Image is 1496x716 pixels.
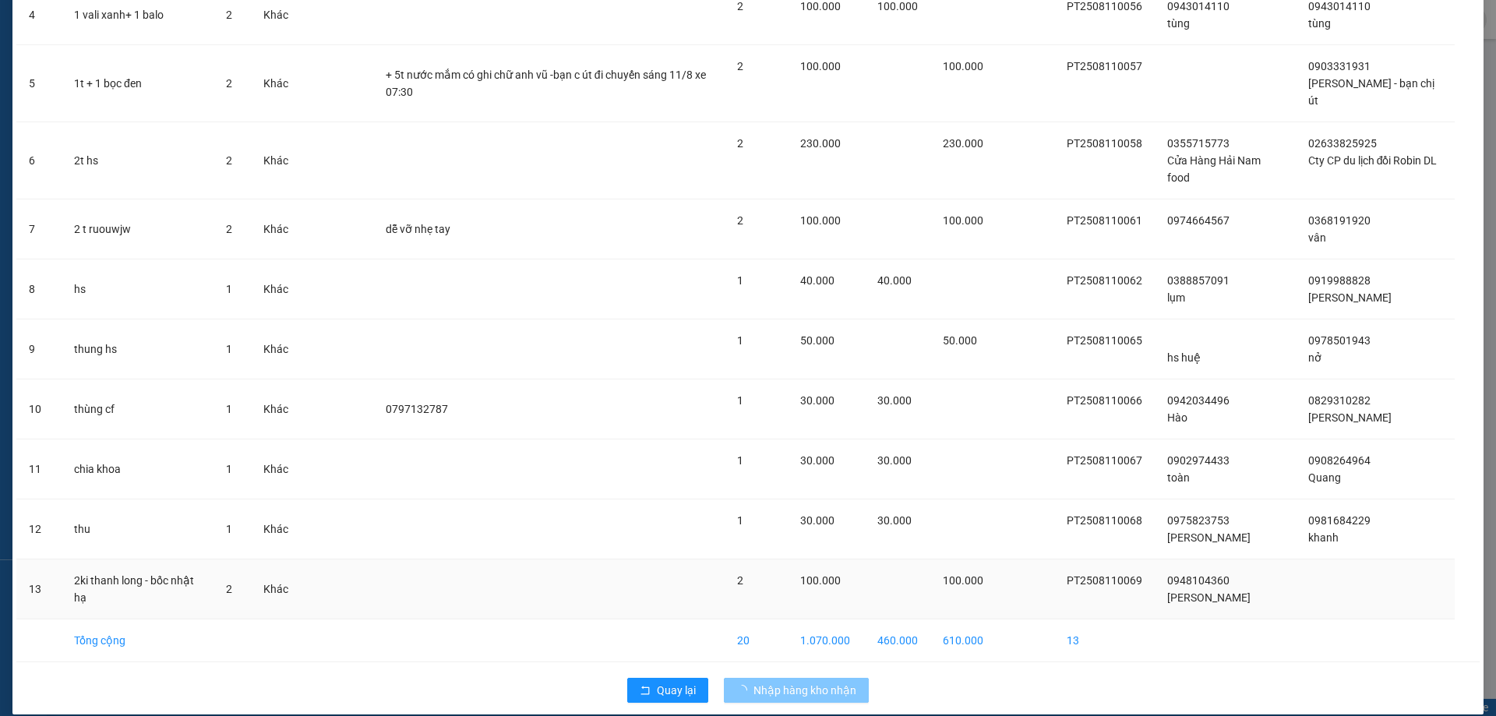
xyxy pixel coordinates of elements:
[737,274,743,287] span: 1
[737,394,743,407] span: 1
[226,9,232,21] span: 2
[800,574,841,587] span: 100.000
[800,394,834,407] span: 30.000
[1067,574,1142,587] span: PT2508110069
[725,619,788,662] td: 20
[62,259,213,319] td: hs
[1167,531,1251,544] span: [PERSON_NAME]
[1067,137,1142,150] span: PT2508110058
[877,454,912,467] span: 30.000
[1167,274,1230,287] span: 0388857091
[800,334,834,347] span: 50.000
[930,619,996,662] td: 610.000
[736,685,753,696] span: loading
[386,403,448,415] span: 0797132787
[251,122,301,199] td: Khác
[1167,591,1251,604] span: [PERSON_NAME]
[1167,574,1230,587] span: 0948104360
[251,259,301,319] td: Khác
[251,45,301,122] td: Khác
[1308,351,1321,364] span: nở
[1067,334,1142,347] span: PT2508110065
[1308,17,1331,30] span: tùng
[1308,471,1341,484] span: Quang
[1308,77,1434,107] span: [PERSON_NAME] - bạn chị út
[1308,214,1371,227] span: 0368191920
[1167,471,1190,484] span: toàn
[1308,137,1377,150] span: 02633825925
[800,454,834,467] span: 30.000
[62,379,213,439] td: thùng cf
[62,199,213,259] td: 2 t ruouwjw
[1308,231,1326,244] span: vân
[226,523,232,535] span: 1
[226,463,232,475] span: 1
[62,122,213,199] td: 2t hs
[1308,394,1371,407] span: 0829310282
[16,439,62,499] td: 11
[251,559,301,619] td: Khác
[737,334,743,347] span: 1
[640,685,651,697] span: rollback
[1167,137,1230,150] span: 0355715773
[386,223,450,235] span: dễ vỡ nhẹ tay
[800,514,834,527] span: 30.000
[1167,214,1230,227] span: 0974664567
[737,60,743,72] span: 2
[1167,154,1261,184] span: Cửa Hàng Hải Nam food
[226,223,232,235] span: 2
[1308,514,1371,527] span: 0981684229
[226,283,232,295] span: 1
[1308,531,1339,544] span: khanh
[1067,454,1142,467] span: PT2508110067
[251,319,301,379] td: Khác
[877,274,912,287] span: 40.000
[62,439,213,499] td: chia khoa
[737,574,743,587] span: 2
[943,214,983,227] span: 100.000
[877,514,912,527] span: 30.000
[16,559,62,619] td: 13
[16,319,62,379] td: 9
[1167,351,1201,364] span: hs huệ
[737,454,743,467] span: 1
[1067,60,1142,72] span: PT2508110057
[62,319,213,379] td: thung hs
[226,77,232,90] span: 2
[1308,334,1371,347] span: 0978501943
[16,122,62,199] td: 6
[1067,394,1142,407] span: PT2508110066
[1308,411,1392,424] span: [PERSON_NAME]
[800,60,841,72] span: 100.000
[226,343,232,355] span: 1
[877,394,912,407] span: 30.000
[1167,291,1185,304] span: lụm
[657,682,696,699] span: Quay lại
[737,514,743,527] span: 1
[1067,214,1142,227] span: PT2508110061
[16,45,62,122] td: 5
[16,379,62,439] td: 10
[737,214,743,227] span: 2
[865,619,930,662] td: 460.000
[753,682,856,699] span: Nhập hàng kho nhận
[1167,454,1230,467] span: 0902974433
[62,559,213,619] td: 2ki thanh long - bốc nhật hạ
[1167,514,1230,527] span: 0975823753
[943,137,983,150] span: 230.000
[800,274,834,287] span: 40.000
[1067,274,1142,287] span: PT2508110062
[226,403,232,415] span: 1
[1308,291,1392,304] span: [PERSON_NAME]
[737,137,743,150] span: 2
[1308,60,1371,72] span: 0903331931
[943,334,977,347] span: 50.000
[226,154,232,167] span: 2
[251,439,301,499] td: Khác
[62,499,213,559] td: thu
[251,199,301,259] td: Khác
[1054,619,1155,662] td: 13
[724,678,869,703] button: Nhập hàng kho nhận
[1167,394,1230,407] span: 0942034496
[62,45,213,122] td: 1t + 1 bọc đen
